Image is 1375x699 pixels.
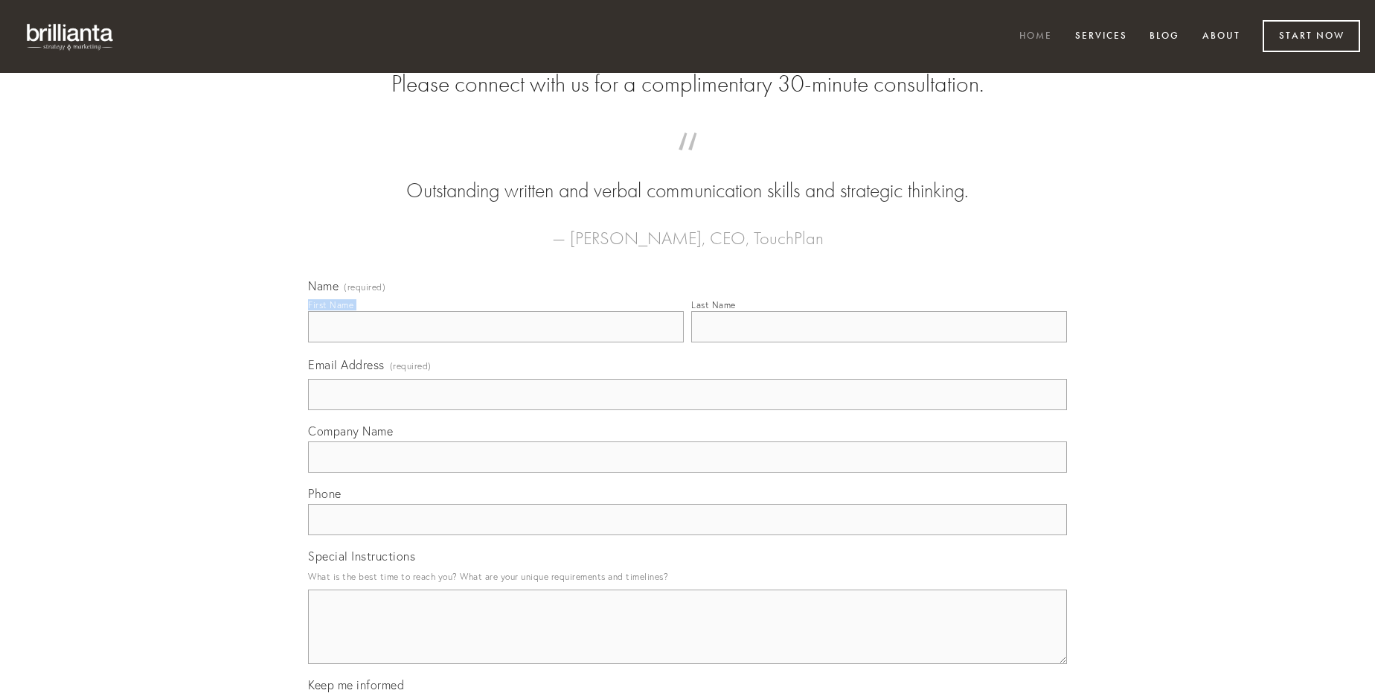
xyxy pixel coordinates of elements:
[1140,25,1189,49] a: Blog
[308,549,415,564] span: Special Instructions
[344,283,385,292] span: (required)
[308,70,1067,98] h2: Please connect with us for a complimentary 30-minute consultation.
[1263,20,1360,52] a: Start Now
[308,278,339,293] span: Name
[1010,25,1062,49] a: Home
[308,486,342,501] span: Phone
[15,15,126,58] img: brillianta - research, strategy, marketing
[308,424,393,438] span: Company Name
[308,566,1067,587] p: What is the best time to reach you? What are your unique requirements and timelines?
[390,356,432,376] span: (required)
[1065,25,1137,49] a: Services
[332,147,1043,205] blockquote: Outstanding written and verbal communication skills and strategic thinking.
[308,357,385,372] span: Email Address
[332,205,1043,253] figcaption: — [PERSON_NAME], CEO, TouchPlan
[691,299,736,310] div: Last Name
[332,147,1043,176] span: “
[308,677,404,692] span: Keep me informed
[1193,25,1250,49] a: About
[308,299,353,310] div: First Name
